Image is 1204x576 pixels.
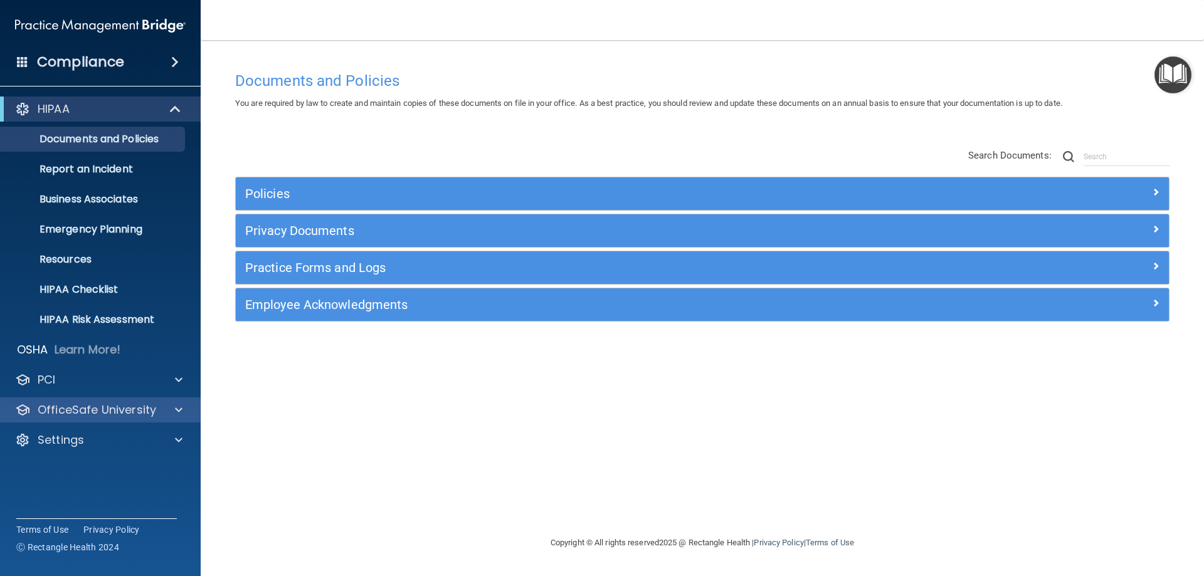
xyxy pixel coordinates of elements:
h5: Privacy Documents [245,224,926,238]
h5: Practice Forms and Logs [245,261,926,275]
p: Report an Incident [8,163,179,175]
p: Business Associates [8,193,179,206]
p: PCI [38,372,55,387]
a: Policies [245,184,1159,204]
a: Settings [15,432,182,448]
iframe: Drift Widget Chat Controller [987,487,1189,537]
span: You are required by law to create and maintain copies of these documents on file in your office. ... [235,98,1062,108]
h4: Documents and Policies [235,73,1170,89]
p: HIPAA Risk Assessment [8,313,179,326]
p: Learn More! [55,342,121,357]
p: OSHA [17,342,48,357]
h5: Employee Acknowledgments [245,298,926,312]
img: ic-search.3b580494.png [1063,151,1074,162]
img: PMB logo [15,13,186,38]
a: Terms of Use [16,523,68,536]
p: HIPAA [38,102,70,117]
span: Search Documents: [968,150,1052,161]
p: OfficeSafe University [38,402,156,417]
h5: Policies [245,187,926,201]
p: Documents and Policies [8,133,179,145]
a: Privacy Documents [245,221,1159,241]
p: Resources [8,253,179,266]
a: HIPAA [15,102,182,117]
p: Emergency Planning [8,223,179,236]
a: Employee Acknowledgments [245,295,1159,315]
a: PCI [15,372,182,387]
a: Practice Forms and Logs [245,258,1159,278]
button: Open Resource Center [1154,56,1191,93]
a: Privacy Policy [83,523,140,536]
h4: Compliance [37,53,124,71]
p: Settings [38,432,84,448]
a: Privacy Policy [754,538,803,547]
a: OfficeSafe University [15,402,182,417]
input: Search [1084,147,1170,166]
a: Terms of Use [806,538,854,547]
span: Ⓒ Rectangle Health 2024 [16,541,119,553]
div: Copyright © All rights reserved 2025 @ Rectangle Health | | [473,523,931,563]
p: HIPAA Checklist [8,283,179,296]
